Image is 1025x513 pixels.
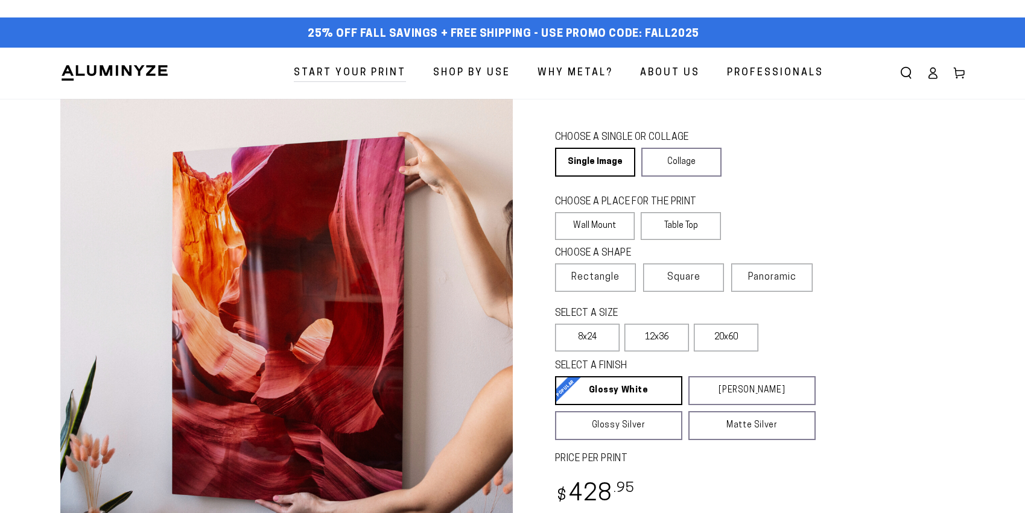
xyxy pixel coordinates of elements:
bdi: 428 [555,483,635,506]
label: Table Top [641,212,721,240]
span: Why Metal? [538,65,613,82]
label: 12x36 [624,324,689,351]
span: Square [667,270,700,285]
a: Professionals [718,57,833,89]
label: 8x24 [555,324,620,351]
a: [PERSON_NAME] [688,376,816,405]
a: About Us [631,57,709,89]
span: 25% off FALL Savings + Free Shipping - Use Promo Code: FALL2025 [308,28,699,41]
span: $ [557,488,567,505]
a: Collage [641,148,722,177]
legend: SELECT A FINISH [555,359,787,373]
img: Aluminyze [60,64,169,82]
legend: CHOOSE A SHAPE [555,247,712,260]
span: Panoramic [748,272,796,282]
sup: .95 [614,482,635,496]
span: About Us [640,65,700,82]
span: Start Your Print [294,65,406,82]
label: 20x60 [694,324,758,351]
span: Shop By Use [433,65,510,82]
a: Matte Silver [688,411,816,440]
a: Why Metal? [528,57,622,89]
label: PRICE PER PRINT [555,452,965,466]
label: Wall Mount [555,212,635,240]
summary: Search our site [893,60,919,86]
a: Start Your Print [285,57,415,89]
span: Rectangle [571,270,620,285]
a: Glossy Silver [555,411,682,440]
a: Shop By Use [424,57,519,89]
legend: CHOOSE A SINGLE OR COLLAGE [555,131,711,145]
a: Single Image [555,148,635,177]
legend: SELECT A SIZE [555,307,719,321]
legend: CHOOSE A PLACE FOR THE PRINT [555,195,710,209]
a: Glossy White [555,376,682,405]
span: Professionals [727,65,823,82]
